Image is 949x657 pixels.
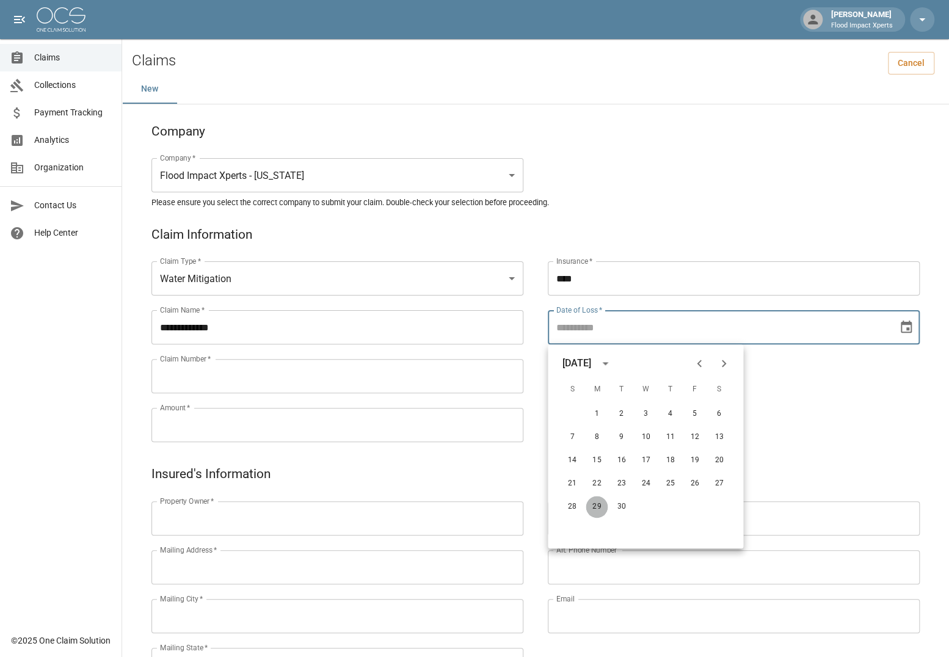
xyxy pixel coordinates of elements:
label: Date of Loss [556,305,602,315]
span: Friday [683,377,705,402]
div: [PERSON_NAME] [826,9,898,31]
button: 11 [659,426,681,448]
span: Organization [34,161,112,174]
span: Tuesday [610,377,632,402]
button: 28 [561,496,583,518]
div: © 2025 One Claim Solution [11,634,111,647]
label: Claim Name [160,305,205,315]
p: Flood Impact Xperts [831,21,893,31]
span: Sunday [561,377,583,402]
label: Mailing Address [160,545,217,555]
label: Insurance [556,256,592,266]
label: Property Owner [160,496,214,506]
label: Claim Type [160,256,201,266]
label: Mailing State [160,642,208,653]
label: Company [160,153,196,163]
label: Mailing City [160,593,203,604]
button: 12 [683,426,705,448]
span: Wednesday [634,377,656,402]
button: 23 [610,473,632,495]
h2: Claims [132,52,176,70]
button: 4 [659,403,681,425]
button: 25 [659,473,681,495]
label: Amount [160,402,191,413]
button: 2 [610,403,632,425]
div: [DATE] [562,356,591,371]
span: Claims [34,51,112,64]
span: Payment Tracking [34,106,112,119]
button: 19 [683,449,705,471]
div: Water Mitigation [151,261,523,296]
label: Claim Number [160,354,211,364]
button: Previous month [687,351,711,376]
button: 17 [634,449,656,471]
button: 22 [586,473,608,495]
button: 24 [634,473,656,495]
button: 29 [586,496,608,518]
span: Analytics [34,134,112,147]
button: 1 [586,403,608,425]
span: Monday [586,377,608,402]
button: 13 [708,426,730,448]
img: ocs-logo-white-transparent.png [37,7,85,32]
button: 5 [683,403,705,425]
button: calendar view is open, switch to year view [595,353,616,374]
button: 21 [561,473,583,495]
button: Choose date [894,315,918,339]
button: 27 [708,473,730,495]
span: Help Center [34,227,112,239]
button: 14 [561,449,583,471]
button: 16 [610,449,632,471]
button: 18 [659,449,681,471]
label: Alt. Phone Number [556,545,617,555]
button: 15 [586,449,608,471]
button: 8 [586,426,608,448]
button: 3 [634,403,656,425]
label: Email [556,593,575,604]
button: 7 [561,426,583,448]
button: 26 [683,473,705,495]
button: 9 [610,426,632,448]
button: open drawer [7,7,32,32]
button: 20 [708,449,730,471]
button: New [122,74,177,104]
button: 6 [708,403,730,425]
div: dynamic tabs [122,74,949,104]
button: 10 [634,426,656,448]
a: Cancel [888,52,934,74]
span: Collections [34,79,112,92]
h5: Please ensure you select the correct company to submit your claim. Double-check your selection be... [151,197,920,208]
span: Thursday [659,377,681,402]
span: Contact Us [34,199,112,212]
div: Flood Impact Xperts - [US_STATE] [151,158,523,192]
button: Next month [711,351,736,376]
span: Saturday [708,377,730,402]
button: 30 [610,496,632,518]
